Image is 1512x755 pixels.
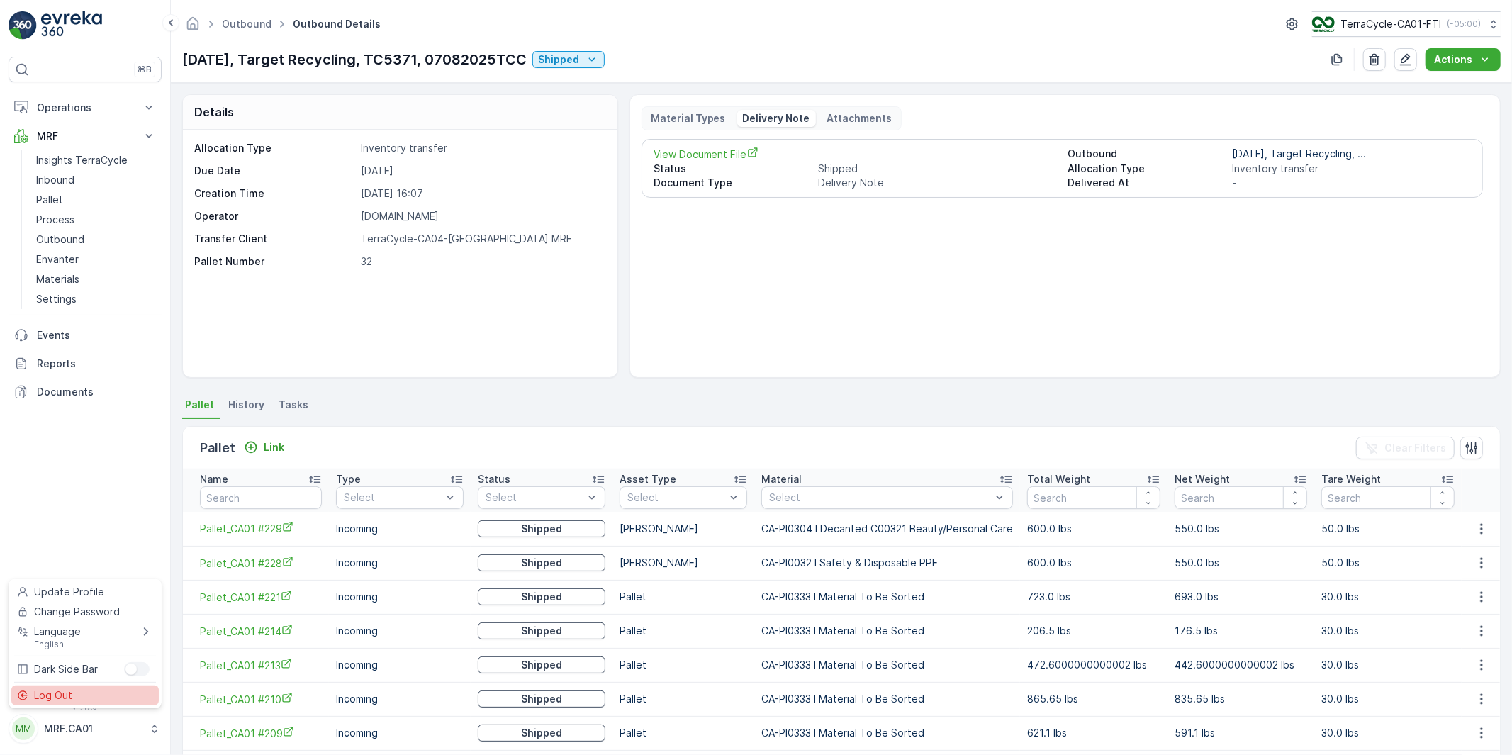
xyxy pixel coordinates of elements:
[30,150,162,170] a: Insights TerraCycle
[1020,648,1167,682] td: 472.6000000000002 lbs
[30,250,162,269] a: Envanter
[654,147,1057,162] a: View Document File
[329,546,471,580] td: Incoming
[336,472,361,486] p: Type
[1167,614,1315,648] td: 176.5 lbs
[538,52,579,67] p: Shipped
[194,164,355,178] p: Due Date
[200,472,228,486] p: Name
[532,51,605,68] button: Shipped
[1321,472,1381,486] p: Tare Weight
[1314,512,1462,546] td: 50.0 lbs
[37,328,156,342] p: Events
[200,521,322,536] a: Pallet_CA01 #229
[9,94,162,122] button: Operations
[478,690,605,708] button: Shipped
[1312,16,1335,32] img: TC_BVHiTW6.png
[478,554,605,571] button: Shipped
[194,141,355,155] p: Allocation Type
[769,491,991,505] p: Select
[521,522,562,536] p: Shipped
[486,491,583,505] p: Select
[1312,11,1501,37] button: TerraCycle-CA01-FTI(-05:00)
[1314,648,1462,682] td: 30.0 lbs
[12,717,35,740] div: MM
[36,292,77,306] p: Settings
[200,438,235,458] p: Pallet
[1314,682,1462,716] td: 30.0 lbs
[612,682,754,716] td: Pallet
[329,648,471,682] td: Incoming
[818,162,1056,176] p: Shipped
[36,213,74,227] p: Process
[361,186,603,201] p: [DATE] 16:07
[36,193,63,207] p: Pallet
[185,398,214,412] span: Pallet
[1020,716,1167,750] td: 621.1 lbs
[1167,682,1315,716] td: 835.65 lbs
[329,682,471,716] td: Incoming
[754,512,1020,546] td: CA-PI0304 I Decanted C00321 Beauty/Personal Care
[9,378,162,406] a: Documents
[1356,437,1455,459] button: Clear Filters
[1068,176,1226,190] p: Delivered At
[1175,486,1308,509] input: Search
[329,716,471,750] td: Incoming
[329,580,471,614] td: Incoming
[1233,162,1471,176] p: Inventory transfer
[290,17,383,31] span: Outbound Details
[1027,472,1090,486] p: Total Weight
[9,321,162,349] a: Events
[9,11,37,40] img: logo
[654,176,812,190] p: Document Type
[761,472,802,486] p: Material
[1426,48,1501,71] button: Actions
[344,491,442,505] p: Select
[194,232,355,246] p: Transfer Client
[1340,17,1441,31] p: TerraCycle-CA01-FTI
[37,129,133,143] p: MRF
[478,622,605,639] button: Shipped
[743,111,810,125] p: Delivery Note
[200,590,322,605] a: Pallet_CA01 #221
[9,579,162,708] ul: Menu
[194,104,234,121] p: Details
[36,252,79,267] p: Envanter
[9,122,162,150] button: MRF
[754,614,1020,648] td: CA-PI0333 I Material To Be Sorted
[9,349,162,378] a: Reports
[1167,648,1315,682] td: 442.6000000000002 lbs
[41,11,102,40] img: logo_light-DOdMpM7g.png
[361,255,603,269] p: 32
[1020,682,1167,716] td: 865.65 lbs
[361,209,603,223] p: [DOMAIN_NAME]
[200,556,322,571] a: Pallet_CA01 #228
[754,648,1020,682] td: CA-PI0333 I Material To Be Sorted
[1233,176,1471,190] p: -
[37,357,156,371] p: Reports
[361,164,603,178] p: [DATE]
[754,580,1020,614] td: CA-PI0333 I Material To Be Sorted
[754,716,1020,750] td: CA-PI0333 I Material To Be Sorted
[1321,486,1455,509] input: Search
[1314,546,1462,580] td: 50.0 lbs
[182,49,527,70] p: [DATE], Target Recycling, TC5371, 07082025TCC
[1167,546,1315,580] td: 550.0 lbs
[200,486,322,509] input: Search
[36,233,84,247] p: Outbound
[612,648,754,682] td: Pallet
[9,703,162,711] span: v 1.47.3
[651,111,726,125] p: Material Types
[1314,716,1462,750] td: 30.0 lbs
[627,491,725,505] p: Select
[1434,52,1472,67] p: Actions
[1175,472,1230,486] p: Net Weight
[1384,441,1446,455] p: Clear Filters
[478,472,510,486] p: Status
[200,692,322,707] a: Pallet_CA01 #210
[30,289,162,309] a: Settings
[612,512,754,546] td: [PERSON_NAME]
